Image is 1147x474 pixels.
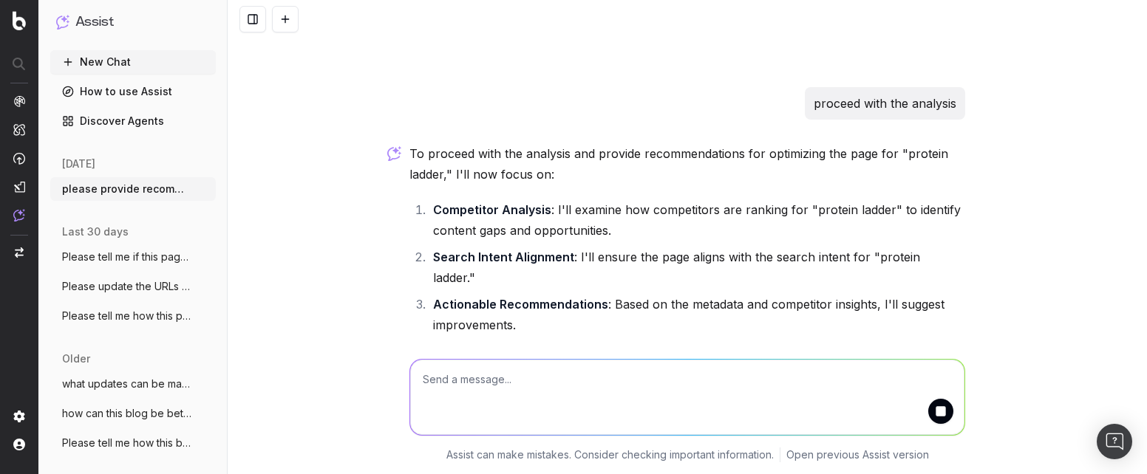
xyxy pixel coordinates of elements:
[50,109,216,133] a: Discover Agents
[62,182,192,196] span: please provide recommendations for optim
[50,431,216,455] button: Please tell me how this blog can be more
[62,250,192,264] span: Please tell me if this page is over-opti
[50,304,216,328] button: Please tell me how this page can get an
[13,95,25,107] img: Analytics
[429,199,965,241] li: : I'll examine how competitors are ranking for "protein ladder" to identify content gaps and oppo...
[429,247,965,288] li: : I'll ensure the page aligns with the search intent for "protein ladder."
[13,181,25,193] img: Studio
[62,157,95,171] span: [DATE]
[13,152,25,165] img: Activation
[13,11,26,30] img: Botify logo
[13,209,25,221] img: Assist
[13,411,25,422] img: Setting
[50,177,216,201] button: please provide recommendations for optim
[50,372,216,396] button: what updates can be made to this page to
[409,143,965,185] p: To proceed with the analysis and provide recommendations for optimizing the page for "protein lad...
[62,224,129,239] span: last 30 days
[15,247,24,258] img: Switch project
[446,447,774,462] p: Assist can make mistakes. Consider checking important information.
[62,436,192,450] span: Please tell me how this blog can be more
[62,377,192,391] span: what updates can be made to this page to
[50,80,216,103] a: How to use Assist
[814,93,956,114] p: proceed with the analysis
[433,250,574,264] strong: Search Intent Alignment
[13,439,25,450] img: My account
[433,297,608,312] strong: Actionable Recommendations
[1097,424,1132,459] div: Open Intercom Messenger
[786,447,929,462] a: Open previous Assist version
[62,309,192,323] span: Please tell me how this page can get an
[56,15,69,29] img: Assist
[56,12,210,32] button: Assist
[75,12,114,32] h1: Assist
[62,351,90,366] span: older
[433,202,551,217] strong: Competitor Analysis
[387,146,401,161] img: Botify assist logo
[13,123,25,136] img: Intelligence
[62,406,192,421] span: how can this blog be better optimized fo
[50,50,216,74] button: New Chat
[429,294,965,335] li: : Based on the metadata and competitor insights, I'll suggest improvements.
[50,275,216,298] button: Please update the URLs below so we can a
[50,245,216,269] button: Please tell me if this page is over-opti
[50,402,216,425] button: how can this blog be better optimized fo
[62,279,192,294] span: Please update the URLs below so we can a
